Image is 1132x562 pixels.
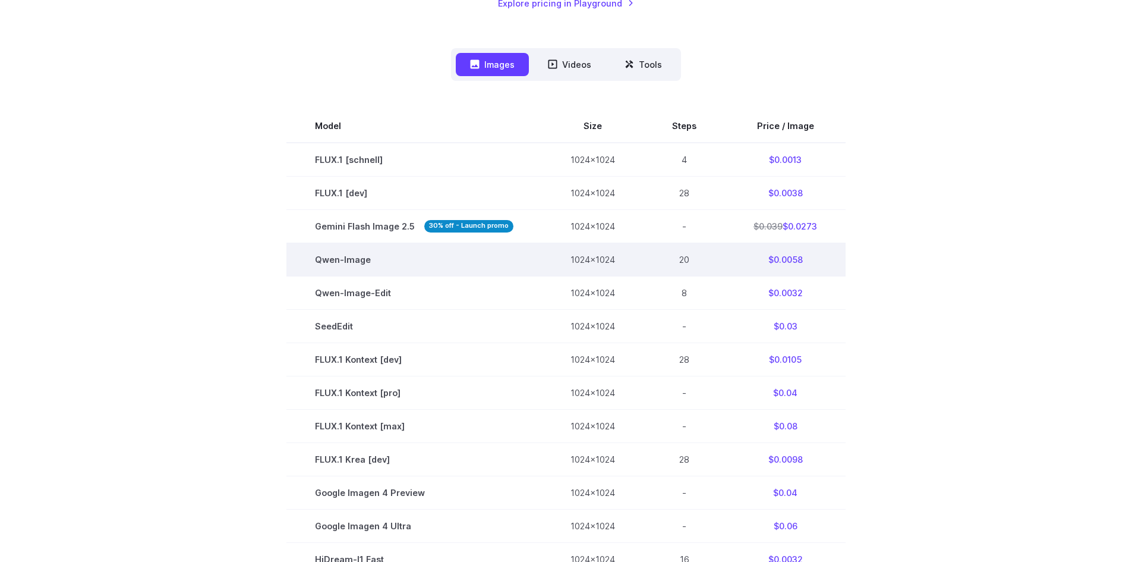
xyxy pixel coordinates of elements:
td: 1024x1024 [542,243,644,276]
s: $0.039 [753,221,783,231]
td: FLUX.1 Kontext [dev] [286,343,542,376]
td: Google Imagen 4 Ultra [286,510,542,543]
td: 1024x1024 [542,276,644,309]
strong: 30% off - Launch promo [424,220,513,233]
td: $0.04 [725,376,846,410]
td: Qwen-Image [286,243,542,276]
td: FLUX.1 Krea [dev] [286,443,542,476]
td: FLUX.1 [schnell] [286,143,542,177]
td: 4 [644,143,725,177]
td: 1024x1024 [542,209,644,243]
button: Tools [610,53,676,76]
th: Price / Image [725,109,846,143]
td: $0.04 [725,476,846,510]
td: Qwen-Image-Edit [286,276,542,309]
td: FLUX.1 [dev] [286,176,542,209]
td: $0.0058 [725,243,846,276]
td: 1024x1024 [542,510,644,543]
td: 1024x1024 [542,143,644,177]
td: - [644,410,725,443]
span: Gemini Flash Image 2.5 [315,219,513,233]
td: SeedEdit [286,310,542,343]
button: Videos [534,53,606,76]
td: FLUX.1 Kontext [pro] [286,376,542,410]
button: Images [456,53,529,76]
td: $0.0032 [725,276,846,309]
td: FLUX.1 Kontext [max] [286,410,542,443]
td: 28 [644,443,725,476]
td: $0.0273 [725,209,846,243]
th: Steps [644,109,725,143]
td: 28 [644,343,725,376]
td: Google Imagen 4 Preview [286,476,542,510]
td: 1024x1024 [542,410,644,443]
td: 1024x1024 [542,310,644,343]
td: $0.03 [725,310,846,343]
th: Model [286,109,542,143]
td: 1024x1024 [542,443,644,476]
td: 1024x1024 [542,343,644,376]
td: 20 [644,243,725,276]
td: - [644,376,725,410]
td: - [644,510,725,543]
td: 1024x1024 [542,376,644,410]
td: $0.0013 [725,143,846,177]
td: 1024x1024 [542,176,644,209]
td: 28 [644,176,725,209]
td: - [644,209,725,243]
td: - [644,476,725,510]
td: 8 [644,276,725,309]
td: $0.06 [725,510,846,543]
td: $0.0105 [725,343,846,376]
td: $0.0038 [725,176,846,209]
th: Size [542,109,644,143]
td: $0.08 [725,410,846,443]
td: 1024x1024 [542,476,644,510]
td: - [644,310,725,343]
td: $0.0098 [725,443,846,476]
